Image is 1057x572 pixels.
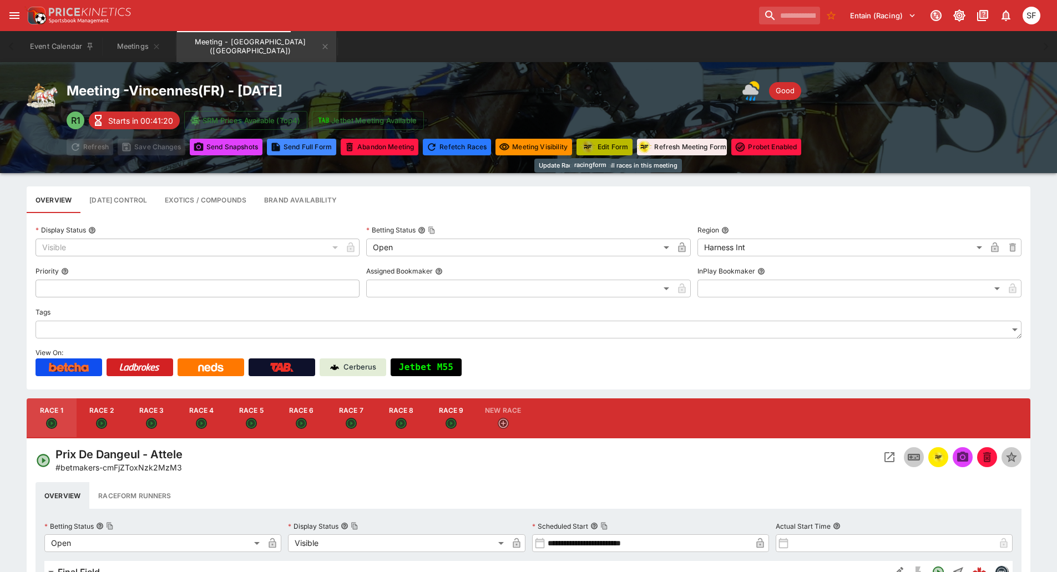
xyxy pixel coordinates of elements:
button: Scheduled StartCopy To Clipboard [590,522,598,530]
button: Race 6 [276,398,326,438]
img: TabNZ [270,363,294,372]
button: Update RacingForm for all races in this meeting [576,139,633,155]
button: Race 2 [77,398,127,438]
img: Betcha [49,363,89,372]
svg: Open [146,418,157,429]
img: Cerberus [330,363,339,372]
img: racingform.png [932,451,945,463]
button: Region [721,226,729,234]
button: InPlay Bookmaker [757,267,765,275]
button: Jetbet Meeting Available [312,111,424,130]
span: Mark an event as closed and abandoned. [977,451,997,462]
div: Open [366,239,672,256]
span: Send Snapshot [953,447,973,467]
img: jetbet-logo.svg [318,115,329,126]
button: Send Snapshots [190,139,262,155]
p: Tags [36,307,50,317]
button: racingform [928,447,948,467]
div: Sugaluopea Filipaina [1023,7,1040,24]
img: racingform.png [636,140,652,154]
button: Race 8 [376,398,426,438]
button: Copy To Clipboard [351,522,358,530]
button: Race 9 [426,398,476,438]
button: New Race [476,398,530,438]
svg: Open [446,418,457,429]
svg: Open [36,453,51,468]
input: search [759,7,820,24]
p: Assigned Bookmaker [366,266,433,276]
p: Scheduled Start [532,522,588,531]
div: Harness Int [697,239,986,256]
p: Display Status [36,225,86,235]
p: Copy To Clipboard [55,462,182,473]
h4: Prix De Dangeul - Attele [55,447,183,462]
button: open drawer [4,6,24,26]
img: racingform.png [580,140,595,154]
button: Race 3 [127,398,176,438]
button: Meeting - Vincennes (FR) [176,31,336,62]
div: Visible [288,534,507,552]
button: Actual Start Time [833,522,841,530]
button: Refetching all race data will discard any changes you have made and reload the latest race data f... [423,139,491,155]
div: Visible [36,239,342,256]
button: Select Tenant [843,7,923,24]
button: SRM Prices Available (Top4) [184,111,307,130]
button: Betting StatusCopy To Clipboard [96,522,104,530]
button: No Bookmarks [822,7,840,24]
button: Copy To Clipboard [428,226,436,234]
button: Copy To Clipboard [600,522,608,530]
button: Race 7 [326,398,376,438]
p: Actual Start Time [776,522,831,531]
button: Event Calendar [23,31,101,62]
p: InPlay Bookmaker [697,266,755,276]
svg: Open [396,418,407,429]
p: Region [697,225,719,235]
svg: Open [296,418,307,429]
button: Toggle light/dark mode [949,6,969,26]
button: Notifications [996,6,1016,26]
button: Display StatusCopy To Clipboard [341,522,348,530]
div: racingform [932,450,945,464]
img: showery.png [742,80,765,102]
button: Toggle ProBet for every event in this meeting [731,139,801,155]
img: harness_racing.png [27,80,58,111]
button: Sugaluopea Filipaina [1019,3,1044,28]
p: Starts in 00:41:20 [108,115,173,126]
button: Set all events in meeting to specified visibility [495,139,572,155]
button: Display Status [88,226,96,234]
button: View and edit meeting dividends and compounds. [156,186,255,213]
div: Track Condition: Good [769,82,801,100]
button: Send Full Form [267,139,336,155]
button: Priority [61,267,69,275]
div: racingform [570,158,611,172]
button: Race 5 [226,398,276,438]
img: PriceKinetics [49,8,131,16]
p: Display Status [288,522,338,531]
button: Race 1 [27,398,77,438]
div: Update RacingForm for all races in this meeting [534,159,682,173]
button: Overview [36,482,89,509]
svg: Open [346,418,357,429]
span: Good [769,85,801,97]
svg: Open [96,418,107,429]
button: Configure each race specific details at once [80,186,156,213]
button: Raceform Runners [89,482,180,509]
button: Mark all events in meeting as closed and abandoned. [341,139,418,155]
a: Cerberus [320,358,386,376]
svg: Open [196,418,207,429]
p: Priority [36,266,59,276]
img: Sportsbook Management [49,18,109,23]
button: Open Event [879,447,899,467]
div: Open [44,534,264,552]
p: Betting Status [366,225,416,235]
button: Configure brand availability for the meeting [255,186,346,213]
p: Betting Status [44,522,94,531]
p: Cerberus [343,362,376,373]
img: Ladbrokes [119,363,160,372]
div: basic tabs example [36,482,1021,509]
img: Neds [198,363,223,372]
img: PriceKinetics Logo [24,4,47,27]
button: Inplay [904,447,924,467]
span: View On: [36,348,63,357]
button: Set Featured Event [1002,447,1021,467]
